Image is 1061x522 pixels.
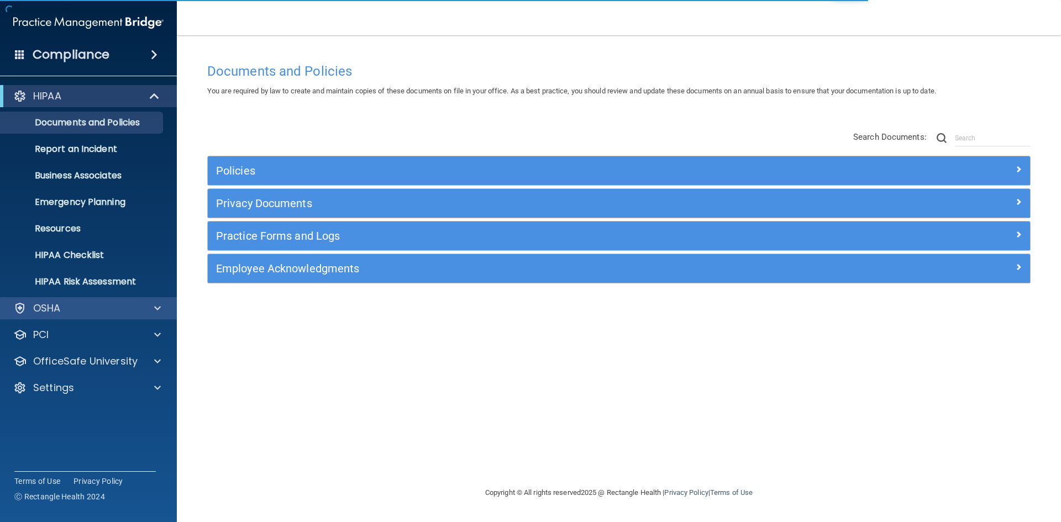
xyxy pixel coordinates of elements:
a: OSHA [13,302,161,315]
input: Search [955,130,1031,146]
p: HIPAA Checklist [7,250,158,261]
h4: Documents and Policies [207,64,1031,78]
h4: Compliance [33,47,109,62]
h5: Privacy Documents [216,197,816,209]
a: Privacy Documents [216,194,1022,212]
a: Policies [216,162,1022,180]
p: Documents and Policies [7,117,158,128]
a: Terms of Use [14,476,60,487]
p: Resources [7,223,158,234]
a: HIPAA [13,89,160,103]
p: HIPAA Risk Assessment [7,276,158,287]
a: PCI [13,328,161,341]
p: Business Associates [7,170,158,181]
h5: Policies [216,165,816,177]
h5: Practice Forms and Logs [216,230,816,242]
p: Report an Incident [7,144,158,155]
p: PCI [33,328,49,341]
a: Practice Forms and Logs [216,227,1022,245]
a: Privacy Policy [664,488,708,497]
span: Ⓒ Rectangle Health 2024 [14,491,105,502]
p: OSHA [33,302,61,315]
span: You are required by law to create and maintain copies of these documents on file in your office. ... [207,87,936,95]
img: PMB logo [13,12,164,34]
a: Employee Acknowledgments [216,260,1022,277]
a: Privacy Policy [73,476,123,487]
a: Settings [13,381,161,394]
p: Emergency Planning [7,197,158,208]
p: OfficeSafe University [33,355,138,368]
p: Settings [33,381,74,394]
img: ic-search.3b580494.png [937,133,947,143]
p: HIPAA [33,89,61,103]
a: OfficeSafe University [13,355,161,368]
a: Terms of Use [710,488,753,497]
h5: Employee Acknowledgments [216,262,816,275]
span: Search Documents: [853,132,927,142]
div: Copyright © All rights reserved 2025 @ Rectangle Health | | [417,475,821,510]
